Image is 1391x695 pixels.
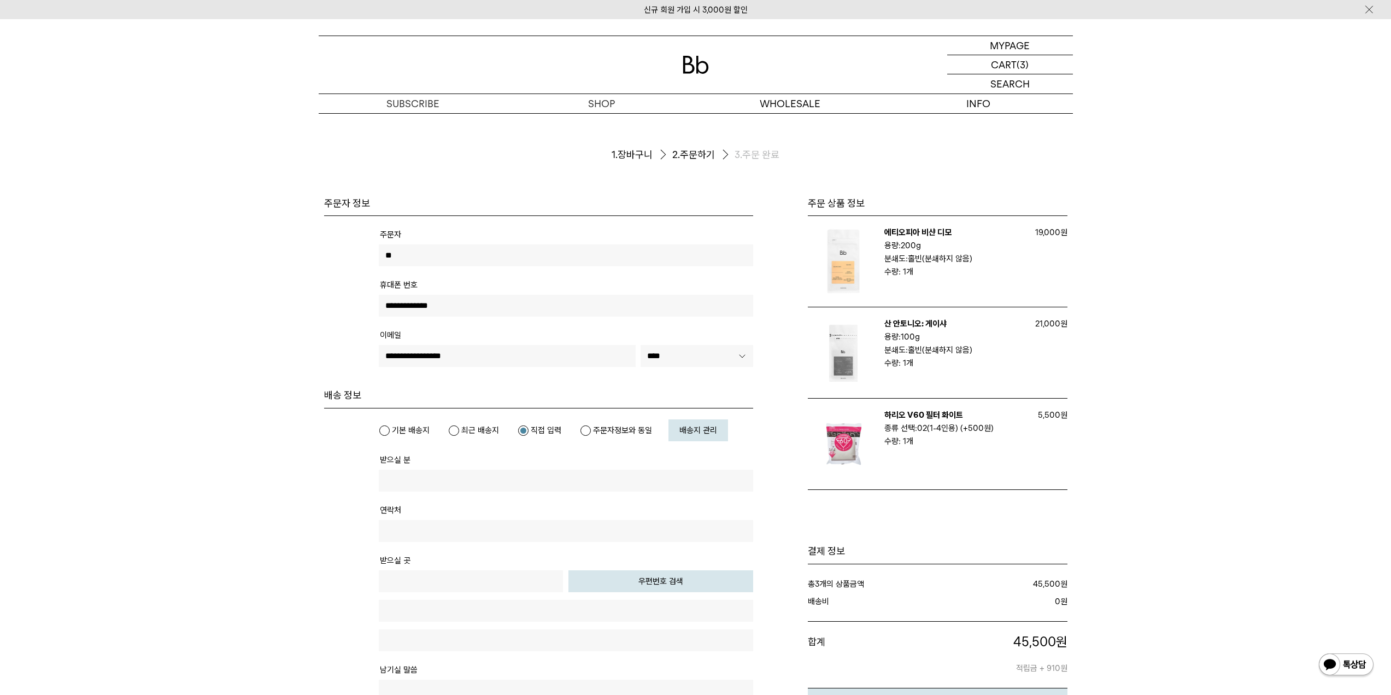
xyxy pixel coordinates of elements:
[884,357,1024,370] p: 수량: 1개
[884,319,947,329] a: 산 안토니오: 게이샤
[380,330,401,340] span: 이메일
[1024,317,1067,330] p: 21,000원
[644,5,748,15] a: 신규 회원 가입 시 3,000원 할인
[947,55,1073,74] a: CART (3)
[908,254,972,264] b: 홀빈(분쇄하지 않음)
[679,425,717,435] span: 배송지 관리
[668,419,728,441] a: 배송지 관리
[808,633,919,675] dt: 합계
[1024,408,1067,422] p: 5,500원
[991,55,1017,74] p: CART
[735,148,779,161] li: 주문 완료
[1024,226,1067,239] p: 19,000원
[884,330,1018,343] p: 용량:
[1033,579,1060,589] strong: 45,500
[324,389,753,402] h4: 배송 정보
[815,579,819,589] strong: 3
[884,252,1018,265] p: 분쇄도:
[380,556,410,565] span: 받으실 곳
[1017,55,1029,74] p: (3)
[518,425,561,436] label: 직접 입력
[1318,652,1375,679] img: 카카오톡 채널 1:1 채팅 버튼
[683,56,709,74] img: 로고
[808,545,1067,558] h1: 결제 정보
[884,94,1073,113] p: INFO
[884,343,1018,357] p: 분쇄도:
[919,633,1067,651] p: 원
[568,570,753,592] button: 우편번호 검색
[990,36,1030,55] p: MYPAGE
[380,230,401,240] span: 주문자
[917,423,958,433] b: 02(1-4인용)
[808,226,879,297] img: 에티오피아 비샨 디모
[672,146,735,164] li: 주문하기
[735,148,742,161] span: 3.
[919,651,1067,675] p: 적립금 + 910원
[379,425,430,436] label: 기본 배송지
[947,36,1073,55] a: MYPAGE
[1013,634,1056,650] span: 45,500
[808,408,879,480] img: 하리오 V60 필터 화이트
[884,227,952,237] a: 에티오피아 비샨 디모
[380,663,418,679] th: 남기실 말씀
[948,577,1067,591] dd: 원
[990,74,1030,94] p: SEARCH
[884,410,963,420] a: 하리오 V60 필터 화이트
[884,422,1018,435] p: 종류 선택:
[380,280,418,290] span: 휴대폰 번호
[380,505,401,515] span: 연락처
[612,146,672,164] li: 장바구니
[808,317,879,388] img: 산 안토니오: 게이샤
[901,241,921,250] b: 200g
[380,455,410,465] span: 받으실 분
[580,425,652,436] label: 주문자정보와 동일
[612,148,618,161] span: 1.
[319,94,507,113] a: SUBSCRIBE
[901,332,920,342] b: 100g
[942,595,1067,608] dd: 원
[448,425,499,436] label: 최근 배송지
[884,239,1018,252] p: 용량:
[908,345,972,355] b: 홀빈(분쇄하지 않음)
[808,197,1067,210] h3: 주문 상품 정보
[808,577,949,591] dt: 총 개의 상품금액
[672,148,680,161] span: 2.
[696,94,884,113] p: WHOLESALE
[808,595,942,608] dt: 배송비
[1055,597,1060,606] strong: 0
[884,435,1024,448] p: 수량: 1개
[960,423,994,433] strong: (+500원)
[507,94,696,113] a: SHOP
[324,197,753,210] h4: 주문자 정보
[884,265,1024,278] p: 수량: 1개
